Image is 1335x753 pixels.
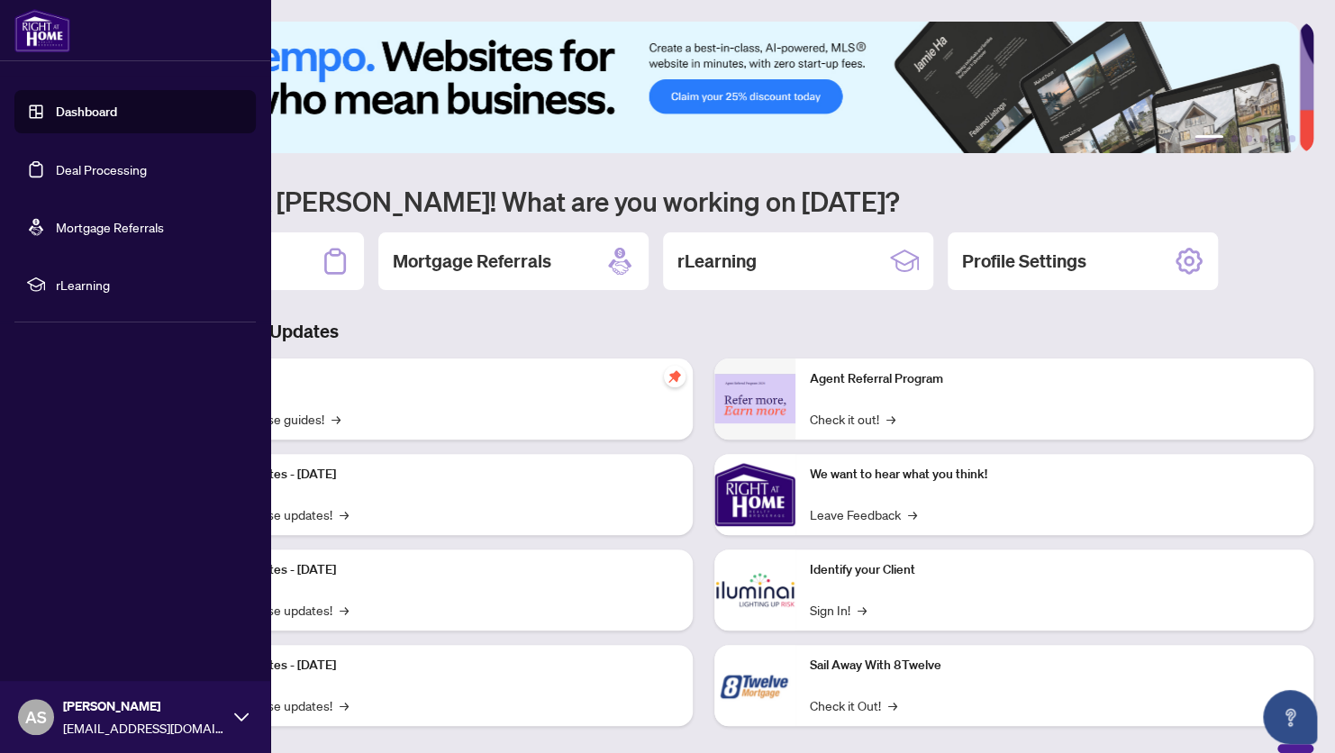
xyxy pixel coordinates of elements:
h2: rLearning [677,249,757,274]
span: → [331,409,341,429]
p: Platform Updates - [DATE] [189,465,678,485]
h2: Mortgage Referrals [393,249,551,274]
span: → [340,695,349,715]
img: Sail Away With 8Twelve [714,645,795,726]
button: 4 [1259,135,1267,142]
img: logo [14,9,70,52]
img: Slide 0 [94,22,1299,153]
img: Identify your Client [714,549,795,631]
span: [EMAIL_ADDRESS][DOMAIN_NAME] [63,718,225,738]
span: → [340,600,349,620]
button: 1 [1194,135,1223,142]
span: → [908,504,917,524]
img: We want to hear what you think! [714,454,795,535]
span: → [858,600,867,620]
span: pushpin [664,366,686,387]
span: → [886,409,895,429]
h3: Brokerage & Industry Updates [94,319,1313,344]
span: AS [25,704,47,730]
p: Self-Help [189,369,678,389]
p: Platform Updates - [DATE] [189,656,678,676]
a: Deal Processing [56,161,147,177]
button: 3 [1245,135,1252,142]
button: Open asap [1263,690,1317,744]
a: Check it Out!→ [810,695,897,715]
span: → [888,695,897,715]
p: We want to hear what you think! [810,465,1299,485]
a: Dashboard [56,104,117,120]
a: Leave Feedback→ [810,504,917,524]
span: → [340,504,349,524]
span: rLearning [56,275,243,295]
h2: Profile Settings [962,249,1086,274]
h1: Welcome back [PERSON_NAME]! What are you working on [DATE]? [94,184,1313,218]
button: 2 [1231,135,1238,142]
p: Sail Away With 8Twelve [810,656,1299,676]
a: Mortgage Referrals [56,219,164,235]
p: Platform Updates - [DATE] [189,560,678,580]
p: Identify your Client [810,560,1299,580]
a: Check it out!→ [810,409,895,429]
a: Sign In!→ [810,600,867,620]
img: Agent Referral Program [714,374,795,423]
span: [PERSON_NAME] [63,696,225,716]
button: 5 [1274,135,1281,142]
button: 6 [1288,135,1295,142]
p: Agent Referral Program [810,369,1299,389]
